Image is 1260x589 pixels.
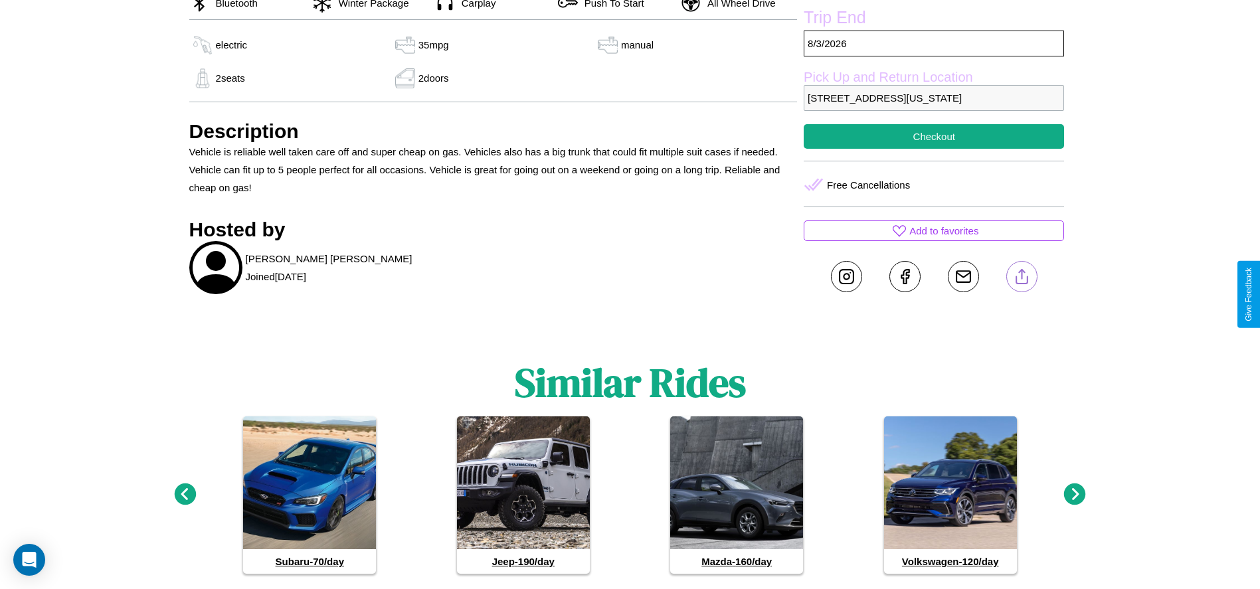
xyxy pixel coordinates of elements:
img: gas [189,68,216,88]
a: Subaru-70/day [243,416,376,574]
p: Joined [DATE] [246,268,306,286]
a: Jeep-190/day [457,416,590,574]
p: [STREET_ADDRESS][US_STATE] [804,85,1064,111]
h4: Volkswagen - 120 /day [884,549,1017,574]
a: Volkswagen-120/day [884,416,1017,574]
h4: Subaru - 70 /day [243,549,376,574]
button: Checkout [804,124,1064,149]
p: 2 seats [216,69,245,87]
h3: Description [189,120,798,143]
p: [PERSON_NAME] [PERSON_NAME] [246,250,412,268]
p: 8 / 3 / 2026 [804,31,1064,56]
p: Vehicle is reliable well taken care off and super cheap on gas. Vehicles also has a big trunk tha... [189,143,798,197]
a: Mazda-160/day [670,416,803,574]
p: manual [621,36,654,54]
p: Free Cancellations [827,176,910,194]
div: Give Feedback [1244,268,1253,321]
h1: Similar Rides [515,355,746,410]
h3: Hosted by [189,218,798,241]
label: Trip End [804,8,1064,31]
button: Add to favorites [804,220,1064,241]
img: gas [392,35,418,55]
label: Pick Up and Return Location [804,70,1064,85]
div: Open Intercom Messenger [13,544,45,576]
h4: Mazda - 160 /day [670,549,803,574]
p: electric [216,36,248,54]
p: 35 mpg [418,36,449,54]
img: gas [392,68,418,88]
p: Add to favorites [909,222,978,240]
h4: Jeep - 190 /day [457,549,590,574]
img: gas [594,35,621,55]
p: 2 doors [418,69,449,87]
img: gas [189,35,216,55]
